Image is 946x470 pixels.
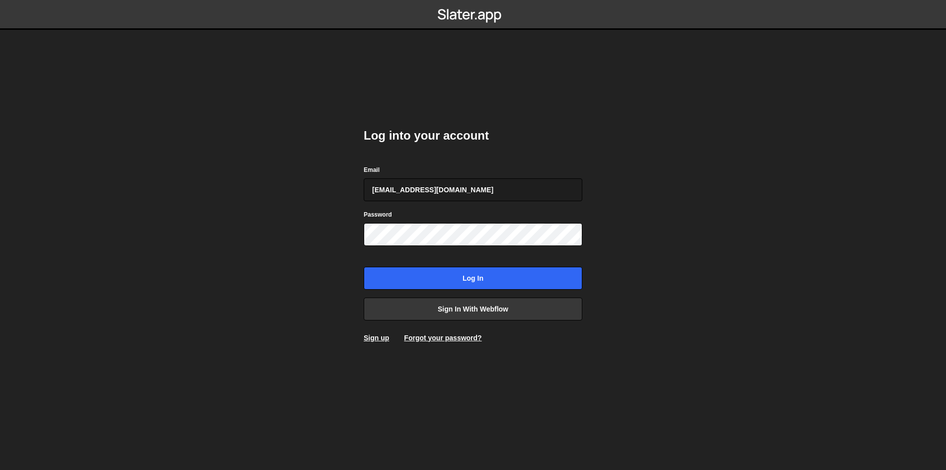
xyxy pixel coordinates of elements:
label: Email [364,165,380,175]
a: Sign up [364,334,389,342]
input: Log in [364,267,582,290]
a: Forgot your password? [404,334,481,342]
label: Password [364,210,392,220]
h2: Log into your account [364,128,582,144]
a: Sign in with Webflow [364,298,582,320]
